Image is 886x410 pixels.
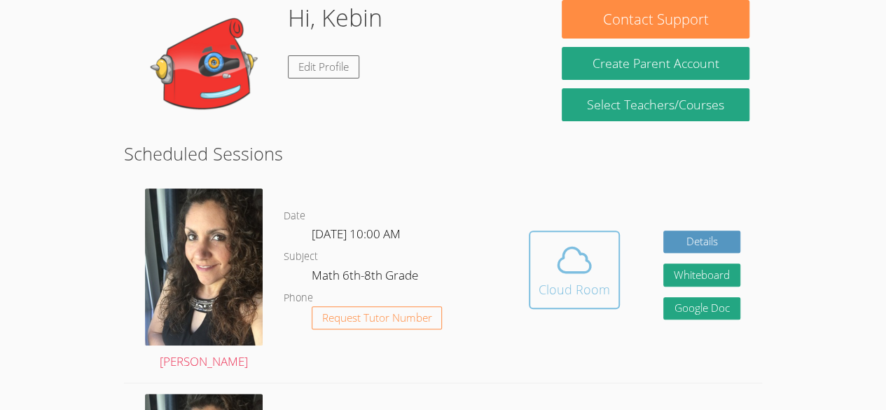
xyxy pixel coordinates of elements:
[124,140,762,167] h2: Scheduled Sessions
[312,306,443,329] button: Request Tutor Number
[284,289,313,307] dt: Phone
[562,47,749,80] button: Create Parent Account
[145,189,263,371] a: [PERSON_NAME]
[562,88,749,121] a: Select Teachers/Courses
[663,264,740,287] button: Whiteboard
[145,189,263,346] img: avatar.png
[322,313,432,323] span: Request Tutor Number
[663,231,740,254] a: Details
[284,207,305,225] dt: Date
[663,297,740,320] a: Google Doc
[529,231,620,309] button: Cloud Room
[284,248,318,266] dt: Subject
[312,266,421,289] dd: Math 6th-8th Grade
[539,280,610,299] div: Cloud Room
[312,226,401,242] span: [DATE] 10:00 AM
[288,55,359,78] a: Edit Profile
